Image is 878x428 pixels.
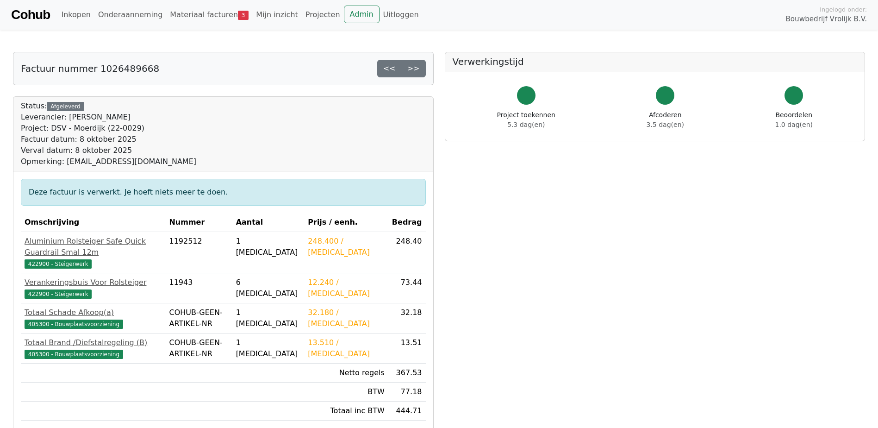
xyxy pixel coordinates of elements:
span: 5.3 dag(en) [507,121,545,128]
span: 3 [238,11,249,20]
a: Projecten [302,6,344,24]
span: Ingelogd onder: [820,5,867,14]
td: 444.71 [388,402,426,421]
a: Uitloggen [380,6,423,24]
span: 422900 - Steigerwerk [25,290,92,299]
a: >> [401,60,426,77]
td: 77.18 [388,383,426,402]
a: Mijn inzicht [252,6,302,24]
a: Totaal Brand /Diefstalregeling (B)405300 - Bouwplaatsvoorziening [25,337,162,359]
td: 11943 [165,273,232,303]
div: Beoordelen [775,110,813,130]
div: Leverancier: [PERSON_NAME] [21,112,196,123]
div: 13.510 / [MEDICAL_DATA] [308,337,385,359]
td: COHUB-GEEN-ARTIKEL-NR [165,334,232,364]
h5: Verwerkingstijd [453,56,858,67]
div: Project: DSV - Moerdijk (22-0029) [21,123,196,134]
div: 1 [MEDICAL_DATA] [236,337,301,359]
div: Factuur datum: 8 oktober 2025 [21,134,196,145]
div: 12.240 / [MEDICAL_DATA] [308,277,385,299]
td: 1192512 [165,232,232,273]
span: 422900 - Steigerwerk [25,259,92,269]
div: Totaal Brand /Diefstalregeling (B) [25,337,162,348]
div: Status: [21,101,196,167]
td: Netto regels [304,364,388,383]
span: 1.0 dag(en) [775,121,813,128]
td: BTW [304,383,388,402]
div: Afgeleverd [47,102,84,111]
h5: Factuur nummer 1026489668 [21,63,159,74]
div: 32.180 / [MEDICAL_DATA] [308,307,385,329]
span: 405300 - Bouwplaatsvoorziening [25,320,123,329]
div: 1 [MEDICAL_DATA] [236,307,301,329]
a: << [377,60,402,77]
a: Materiaal facturen3 [166,6,252,24]
span: 3.5 dag(en) [647,121,684,128]
td: 248.40 [388,232,426,273]
div: 1 [MEDICAL_DATA] [236,236,301,258]
td: COHUB-GEEN-ARTIKEL-NR [165,303,232,334]
td: 13.51 [388,334,426,364]
td: 73.44 [388,273,426,303]
div: Afcoderen [647,110,684,130]
a: Inkopen [57,6,94,24]
a: Totaal Schade Afkoop(a)405300 - Bouwplaatsvoorziening [25,307,162,329]
div: Totaal Schade Afkoop(a) [25,307,162,318]
a: Cohub [11,4,50,26]
span: Bouwbedrijf Vrolijk B.V. [785,14,867,25]
th: Nummer [165,213,232,232]
div: Deze factuur is verwerkt. Je hoeft niets meer te doen. [21,179,426,206]
th: Aantal [232,213,305,232]
span: 405300 - Bouwplaatsvoorziening [25,350,123,359]
td: 367.53 [388,364,426,383]
div: Opmerking: [EMAIL_ADDRESS][DOMAIN_NAME] [21,156,196,167]
th: Bedrag [388,213,426,232]
div: Verval datum: 8 oktober 2025 [21,145,196,156]
a: Onderaanneming [94,6,166,24]
a: Verankeringsbuis Voor Rolsteiger422900 - Steigerwerk [25,277,162,299]
th: Prijs / eenh. [304,213,388,232]
div: Project toekennen [497,110,555,130]
div: Aluminium Rolsteiger Safe Quick Guardrail Smal 12m [25,236,162,258]
a: Aluminium Rolsteiger Safe Quick Guardrail Smal 12m422900 - Steigerwerk [25,236,162,269]
div: Verankeringsbuis Voor Rolsteiger [25,277,162,288]
th: Omschrijving [21,213,165,232]
div: 248.400 / [MEDICAL_DATA] [308,236,385,258]
a: Admin [344,6,380,23]
td: Totaal inc BTW [304,402,388,421]
td: 32.18 [388,303,426,334]
div: 6 [MEDICAL_DATA] [236,277,301,299]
